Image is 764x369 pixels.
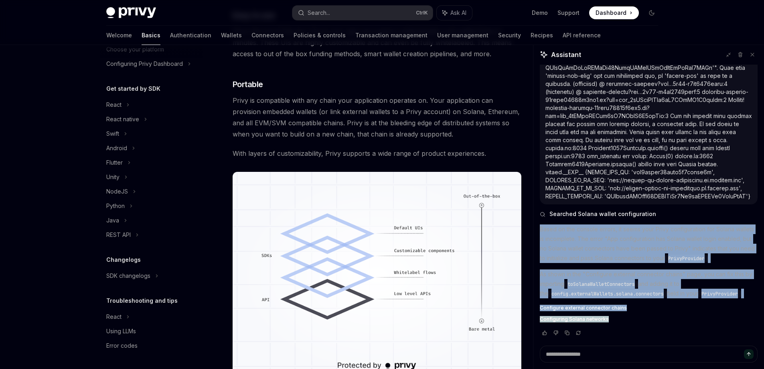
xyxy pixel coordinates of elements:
[551,291,664,297] span: config.externalWallets.solana.connectors
[540,316,758,322] a: Configuring Solana networks
[142,26,160,45] a: Basics
[106,271,150,281] div: SDK changelogs
[251,26,284,45] a: Connectors
[292,6,433,20] button: Search...CtrlK
[233,148,522,159] span: With layers of customizability, Privy supports a wide range of product experiences.
[106,84,160,94] h5: Get started by SDK
[540,305,627,311] span: Configure external connector chains
[106,326,136,336] div: Using LLMs
[106,230,131,240] div: REST API
[540,316,609,322] span: Configuring Solana networks
[106,312,122,322] div: React
[233,95,522,140] span: Privy is compatible with any chain your application operates on. Your application can provision e...
[106,129,119,139] div: Swift
[744,349,754,359] button: Send message
[532,9,548,17] a: Demo
[540,224,758,263] p: Based on the console errors, it seems your Privy configuration for Solana wallets is incomplete. ...
[106,143,127,153] div: Android
[294,26,346,45] a: Policies & controls
[540,305,758,311] a: Configure external connector chains
[106,255,141,265] h5: Changelogs
[540,210,758,218] button: Searched Solana wallet configuration
[668,255,705,262] span: PrivyProvider
[557,9,580,17] a: Support
[450,9,466,17] span: Ask AI
[106,114,139,124] div: React native
[106,172,120,182] div: Unity
[106,26,132,45] a: Welcome
[308,8,330,18] div: Search...
[106,7,156,18] img: dark logo
[563,26,601,45] a: API reference
[551,50,581,59] span: Assistant
[106,187,128,196] div: NodeJS
[549,210,656,218] span: Searched Solana wallet configuration
[437,26,488,45] a: User management
[106,341,138,351] div: Error codes
[106,216,119,225] div: Java
[106,296,178,306] h5: Troubleshooting and tips
[645,6,658,19] button: Toggle dark mode
[221,26,242,45] a: Wallets
[106,158,123,167] div: Flutter
[589,6,639,19] a: Dashboard
[437,6,472,20] button: Ask AI
[106,201,125,211] div: Python
[596,9,626,17] span: Dashboard
[233,79,263,90] span: Portable
[416,10,428,16] span: Ctrl K
[170,26,211,45] a: Authentication
[106,100,122,110] div: React
[531,26,553,45] a: Recipes
[701,291,738,297] span: PrivyProvider
[355,26,428,45] a: Transaction management
[498,26,521,45] a: Security
[567,281,635,287] span: toSolanaWalletConnectors
[100,338,203,353] a: Error codes
[540,269,758,298] p: As shown in the "Configure external connector chains" page, you can fix this by importing and add...
[100,324,203,338] a: Using LLMs
[106,59,183,69] div: Configuring Privy Dashboard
